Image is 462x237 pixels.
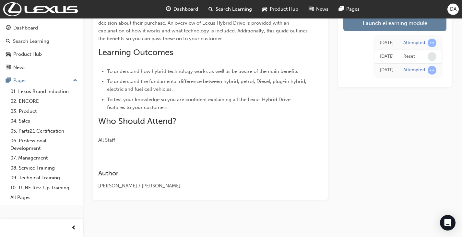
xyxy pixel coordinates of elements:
h3: Author [98,170,309,177]
span: Search Learning [216,6,252,13]
span: pages-icon [6,78,11,84]
div: [PERSON_NAME] / [PERSON_NAME] [98,182,309,190]
a: All Pages [8,193,80,203]
span: learningRecordVerb_NONE-icon [428,52,436,61]
a: 10. TUNE Rev-Up Training [8,183,80,193]
button: DA [447,4,459,15]
span: guage-icon [6,25,11,31]
span: learningRecordVerb_ATTEMPT-icon [428,66,436,75]
span: search-icon [208,5,213,13]
a: 01. Lexus Brand Induction [8,87,80,97]
span: car-icon [262,5,267,13]
a: 04. Sales [8,116,80,126]
span: This Lexus Hybrid Drive eLearning module has been designed as a one-stop-shop for all relevant hy... [98,5,309,41]
div: Attempted [403,67,425,73]
span: up-icon [73,77,77,85]
img: Trak [3,2,78,16]
span: Pages [346,6,360,13]
div: Mon Jun 30 2025 15:15:05 GMT+1000 (Australian Eastern Standard Time) [380,39,394,47]
span: Learning Outcomes [98,47,173,57]
span: car-icon [6,52,11,57]
span: DA [450,6,456,13]
a: News [3,62,80,74]
a: 06. Professional Development [8,136,80,153]
a: Search Learning [3,35,80,47]
a: Dashboard [3,22,80,34]
div: Reset [403,53,415,60]
span: Who Should Attend? [98,116,176,126]
span: Product Hub [270,6,298,13]
a: Launch eLearning module [343,15,446,31]
span: To understand the fundamental difference between hybrid, petrol, Diesel, plug-in hybrid, electric... [107,78,308,92]
span: All Staff [98,137,115,143]
div: Search Learning [13,38,49,45]
a: 09. Technical Training [8,173,80,183]
a: 05. Parts21 Certification [8,126,80,136]
a: pages-iconPages [334,3,365,16]
a: guage-iconDashboard [161,3,203,16]
span: News [316,6,328,13]
span: news-icon [6,65,11,71]
a: 07. Management [8,153,80,163]
span: guage-icon [166,5,171,13]
button: Pages [3,75,80,87]
a: car-iconProduct Hub [257,3,303,16]
span: learningRecordVerb_ATTEMPT-icon [428,39,436,47]
span: news-icon [309,5,314,13]
a: 02. ENCORE [8,96,80,106]
div: Attempted [403,40,425,46]
span: Dashboard [173,6,198,13]
a: 03. Product [8,106,80,116]
div: Mon Jun 30 2025 14:30:42 GMT+1000 (Australian Eastern Standard Time) [380,66,394,74]
div: Open Intercom Messenger [440,215,456,231]
div: Pages [13,77,27,84]
div: News [13,64,26,71]
a: search-iconSearch Learning [203,3,257,16]
a: Product Hub [3,48,80,60]
span: prev-icon [71,224,76,232]
span: To understand how hybrid technology works as well as be aware of the main benefits. [107,68,300,74]
span: To test your knowledge so you are confident explaining all the Lexus Hybrid Drive features to you... [107,97,292,110]
button: DashboardSearch LearningProduct HubNews [3,21,80,75]
div: Mon Jun 30 2025 15:15:04 GMT+1000 (Australian Eastern Standard Time) [380,53,394,60]
span: search-icon [6,39,10,44]
span: pages-icon [339,5,344,13]
div: Dashboard [13,24,38,32]
a: news-iconNews [303,3,334,16]
a: 08. Service Training [8,163,80,173]
div: Product Hub [13,51,42,58]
